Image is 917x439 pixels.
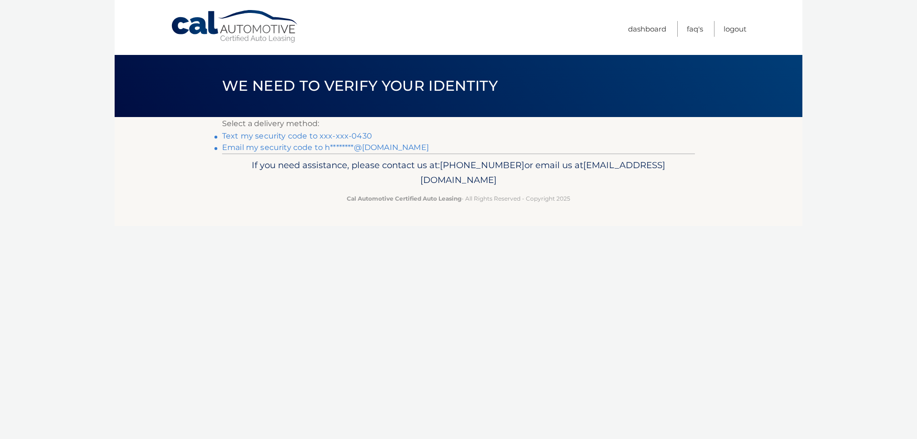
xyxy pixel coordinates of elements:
a: Dashboard [628,21,666,37]
a: Text my security code to xxx-xxx-0430 [222,131,372,140]
p: If you need assistance, please contact us at: or email us at [228,158,689,188]
p: - All Rights Reserved - Copyright 2025 [228,193,689,203]
span: We need to verify your identity [222,77,498,95]
a: FAQ's [687,21,703,37]
p: Select a delivery method: [222,117,695,130]
a: Cal Automotive [171,10,299,43]
a: Email my security code to h********@[DOMAIN_NAME] [222,143,429,152]
span: [PHONE_NUMBER] [440,160,524,171]
a: Logout [724,21,746,37]
strong: Cal Automotive Certified Auto Leasing [347,195,461,202]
